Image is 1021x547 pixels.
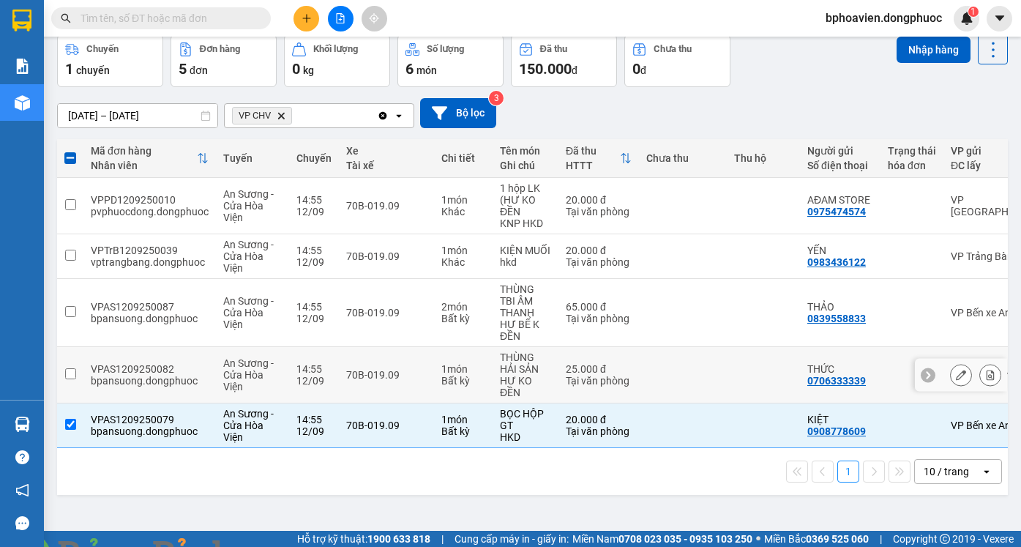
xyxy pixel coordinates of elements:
img: logo-vxr [12,10,31,31]
div: Khác [441,256,485,268]
div: HƯ KO ĐỀN [500,375,551,398]
div: 70B-019.09 [346,420,427,431]
span: notification [15,483,29,497]
span: An Sương - Cửa Hòa Viện [223,408,274,443]
div: VPAS1209250082 [91,363,209,375]
span: aim [369,13,379,23]
div: 25.000 đ [566,363,632,375]
img: solution-icon [15,59,30,74]
span: đ [572,64,577,76]
span: Cung cấp máy in - giấy in: [455,531,569,547]
div: THÙNG TBI ÂM THANH [500,283,551,319]
div: Tại văn phòng [566,313,632,324]
div: 14:55 [296,301,332,313]
svg: Clear all [377,110,389,122]
div: HTTT [566,160,620,171]
div: hóa đơn [888,160,936,171]
div: 70B-019.09 [346,250,427,262]
span: [PERSON_NAME]: [4,94,161,103]
div: 0975474574 [807,206,866,217]
span: 1 [65,60,73,78]
div: Mã đơn hàng [91,145,197,157]
div: Số điện thoại [807,160,873,171]
span: An Sương - Cửa Hòa Viện [223,295,274,330]
span: Hỗ trợ kỹ thuật: [297,531,430,547]
div: Tuyến [223,152,282,164]
div: Tại văn phòng [566,425,632,437]
div: VPAS1209250079 [91,414,209,425]
button: file-add [328,6,354,31]
div: KIỆN MUỐI [500,245,551,256]
span: message [15,516,29,530]
span: món [416,64,437,76]
div: Ghi chú [500,160,551,171]
span: chuyến [76,64,110,76]
img: warehouse-icon [15,95,30,111]
div: 65.000 đ [566,301,632,313]
button: Nhập hàng [897,37,970,63]
div: KIỆT [807,414,873,425]
span: Bến xe [GEOGRAPHIC_DATA] [116,23,197,42]
span: | [441,531,444,547]
div: 2 món [441,301,485,313]
div: Bất kỳ [441,313,485,324]
div: YẾN [807,245,873,256]
span: bphoavien.dongphuoc [814,9,954,27]
strong: 0369 525 060 [806,533,869,545]
div: 12/09 [296,425,332,437]
span: 5 [179,60,187,78]
div: 1 món [441,363,485,375]
div: 12/09 [296,375,332,387]
th: Toggle SortBy [83,139,216,178]
span: | [880,531,882,547]
span: An Sương - Cửa Hòa Viện [223,239,274,274]
span: copyright [940,534,950,544]
div: Sửa đơn hàng [950,364,972,386]
button: Bộ lọc [420,98,496,128]
div: Chưa thu [646,152,719,164]
div: Tại văn phòng [566,375,632,387]
img: icon-new-feature [960,12,973,25]
span: 16:24:08 [DATE] [32,106,89,115]
div: 12/09 [296,206,332,217]
strong: 0708 023 035 - 0935 103 250 [618,533,752,545]
button: Đơn hàng5đơn [171,34,277,87]
div: 14:55 [296,414,332,425]
strong: 1900 633 818 [367,533,430,545]
span: Miền Bắc [764,531,869,547]
span: 1 [970,7,976,17]
div: VPAS1209250087 [91,301,209,313]
button: plus [293,6,319,31]
input: Select a date range. [58,104,217,127]
div: pvphuocdong.dongphuoc [91,206,209,217]
div: Đã thu [566,145,620,157]
div: vptrangbang.dongphuoc [91,256,209,268]
div: BỌC HỘP GT [500,408,551,431]
span: Miền Nam [572,531,752,547]
div: Tài xế [346,160,427,171]
span: 6 [405,60,414,78]
div: 12/09 [296,256,332,268]
div: VPTrB1209250039 [91,245,209,256]
div: AĐAM STORE [807,194,873,206]
div: Chuyến [86,44,119,54]
div: Bất kỳ [441,375,485,387]
span: 0 [292,60,300,78]
sup: 1 [968,7,979,17]
span: 01 Võ Văn Truyện, KP.1, Phường 2 [116,44,201,62]
div: Khối lượng [313,44,358,54]
svg: Delete [277,111,285,120]
div: Bất kỳ [441,425,485,437]
strong: ĐỒNG PHƯỚC [116,8,201,21]
div: Chưa thu [654,44,692,54]
div: bpansuong.dongphuoc [91,375,209,387]
div: Nhân viên [91,160,197,171]
button: aim [362,6,387,31]
span: plus [302,13,312,23]
span: search [61,13,71,23]
button: Số lượng6món [397,34,504,87]
div: 1 món [441,245,485,256]
div: bpansuong.dongphuoc [91,425,209,437]
div: 1 món [441,414,485,425]
div: 10 / trang [924,464,969,479]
